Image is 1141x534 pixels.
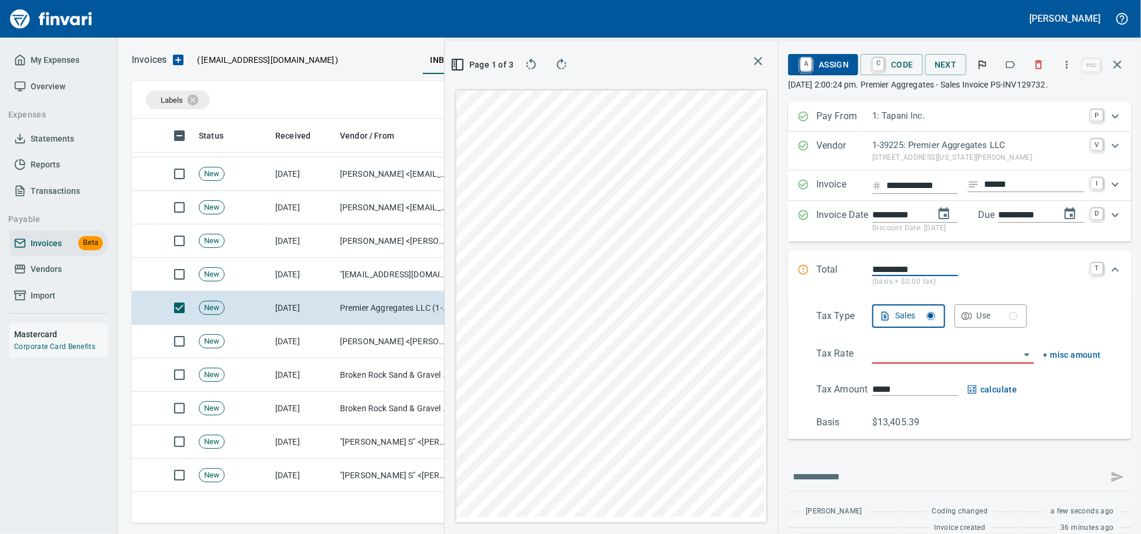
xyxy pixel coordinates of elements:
span: Statements [31,132,74,146]
a: I [1091,177,1103,189]
nav: breadcrumb [132,53,166,67]
span: New [199,403,224,414]
span: Vendor / From [340,129,409,143]
p: ( ) [190,54,339,66]
span: New [199,202,224,213]
a: My Expenses [9,47,108,73]
a: Corporate Card Benefits [14,342,95,351]
span: Received [275,129,326,143]
div: Sales [895,308,935,323]
td: [DATE] [271,224,335,258]
span: Labels [161,96,183,105]
h6: Mastercard [14,328,108,341]
td: "[PERSON_NAME] S" <[PERSON_NAME][EMAIL_ADDRESS][DOMAIN_NAME]> [335,459,453,492]
div: Expand [788,170,1132,200]
button: change due date [1056,200,1084,228]
a: V [1091,139,1103,150]
span: Invoices [31,236,62,251]
p: Pay From [816,109,872,125]
svg: Invoice number [872,179,882,193]
svg: Invoice description [967,179,979,190]
button: AAssign [788,54,858,75]
span: New [199,436,224,448]
p: Invoices [132,53,166,67]
span: Reports [31,157,60,172]
span: My Expenses [31,53,79,68]
a: T [1091,263,1103,274]
h5: [PERSON_NAME] [1030,12,1100,25]
button: Flag [969,52,995,78]
span: Page 1 of 3 [459,58,508,72]
p: Tax Rate [816,347,872,364]
div: Expand [788,300,1132,440]
span: Vendors [31,262,62,277]
span: New [199,169,224,180]
span: Transactions [31,184,80,199]
p: Total [816,263,872,288]
button: calculate [967,382,1017,397]
p: Vendor [816,139,872,163]
a: Statements [9,126,108,152]
a: Reports [9,152,108,178]
div: Expand [788,132,1132,170]
a: P [1091,109,1103,121]
button: Use [955,304,1027,328]
span: Close invoice [1080,51,1132,79]
td: [PERSON_NAME] <[EMAIL_ADDRESS][DOMAIN_NAME]> [335,157,453,191]
a: Transactions [9,178,108,204]
td: Broken Rock Sand & Gravel LLC (1-39915) [335,358,453,392]
button: Labels [997,52,1023,78]
td: "[PERSON_NAME] S" <[PERSON_NAME][EMAIL_ADDRESS][DOMAIN_NAME]> [335,425,453,459]
span: Received [275,129,311,143]
td: Broken Rock Sand & Gravel LLC (1-39915) [335,392,453,425]
span: Code [870,55,913,75]
a: InvoicesBeta [9,230,108,257]
span: New [199,303,224,314]
div: Expand [788,251,1132,300]
p: $13,405.39 [872,415,928,429]
p: (basis + $0.00 tax) [872,276,1084,288]
p: Tax Amount [816,382,872,397]
button: Expenses [4,104,102,126]
button: Page 1 of 3 [454,54,512,75]
span: New [199,336,224,347]
button: [PERSON_NAME] [1027,9,1103,28]
span: Payable [8,212,97,227]
a: A [800,58,812,70]
td: [DATE] [271,358,335,392]
td: [DATE] [271,291,335,325]
span: Overview [31,79,65,94]
div: Expand [788,102,1132,132]
span: Invoice created [935,522,986,534]
button: Payable [4,209,102,230]
a: Import [9,283,108,309]
a: esc [1083,59,1100,72]
p: 1-39225: Premier Aggregates LLC [872,139,1084,152]
a: Overview [9,73,108,100]
button: More [1054,52,1080,78]
span: a few seconds ago [1050,506,1114,518]
button: Open [1019,347,1035,363]
span: Vendor / From [340,129,394,143]
button: change date [930,200,958,228]
span: New [199,269,224,280]
a: C [873,58,884,70]
span: [EMAIL_ADDRESS][DOMAIN_NAME] [200,54,335,66]
span: inbox [430,53,456,68]
div: Expand [788,201,1132,241]
td: [DATE] [271,157,335,191]
button: Upload an Invoice [166,53,190,67]
p: 1: Tapani Inc. [872,109,1084,123]
p: Basis [816,415,872,429]
button: CCode [860,54,923,75]
a: Vendors [9,256,108,283]
button: + misc amount [1043,348,1101,362]
p: Invoice [816,177,872,193]
td: [PERSON_NAME] <[EMAIL_ADDRESS][DOMAIN_NAME]> [335,191,453,224]
span: This records your message into the invoice and notifies anyone mentioned [1103,463,1132,491]
button: Next [925,54,966,76]
td: [DATE] [271,425,335,459]
p: Invoice Date [816,208,872,234]
span: Expenses [8,108,97,122]
p: Due [978,208,1034,222]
